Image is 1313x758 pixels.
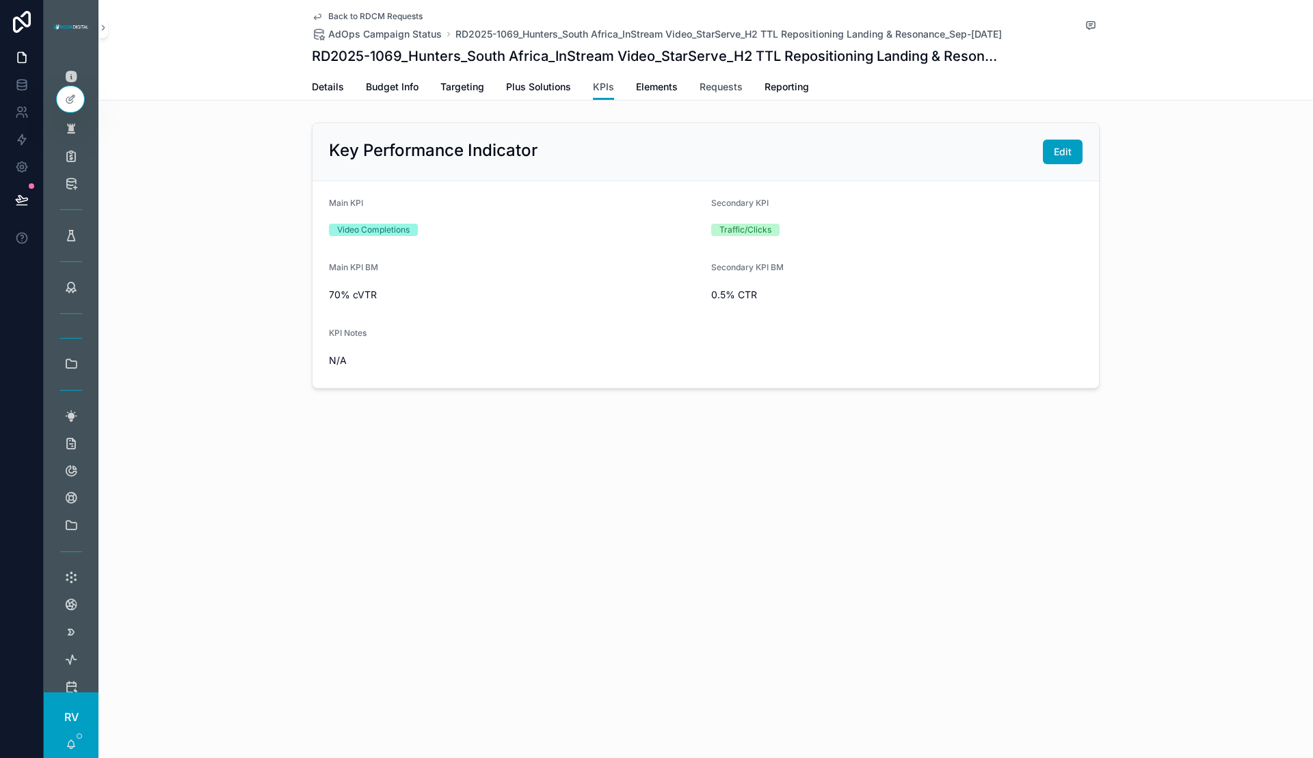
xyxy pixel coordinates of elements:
span: Reporting [765,80,809,94]
span: KPIs [593,80,614,94]
span: Back to RDCM Requests [328,11,423,22]
span: Edit [1054,145,1072,159]
h2: Key Performance Indicator [329,140,538,161]
span: 0.5% CTR [711,288,1083,302]
button: Edit [1043,140,1083,164]
a: KPIs [593,75,614,101]
span: Budget Info [366,80,419,94]
div: scrollable content [44,55,98,692]
h1: RD2025-1069_Hunters_South Africa_InStream Video_StarServe_H2 TTL Repositioning Landing & Resonanc... [312,47,997,66]
a: Details [312,75,344,102]
span: Targeting [440,80,484,94]
span: Plus Solutions [506,80,571,94]
span: AdOps Campaign Status [328,27,442,41]
span: Secondary KPI BM [711,262,784,272]
span: Secondary KPI [711,198,769,208]
a: RD2025-1069_Hunters_South Africa_InStream Video_StarServe_H2 TTL Repositioning Landing & Resonanc... [455,27,1002,41]
div: Video Completions [337,224,410,236]
span: 70% cVTR [329,288,700,302]
a: Plus Solutions [506,75,571,102]
span: Main KPI [329,198,363,208]
span: Details [312,80,344,94]
img: App logo [52,22,90,33]
a: Back to RDCM Requests [312,11,423,22]
span: KPI Notes [329,328,367,338]
span: RV [64,709,79,725]
span: Main KPI BM [329,262,378,272]
div: Traffic/Clicks [719,224,771,236]
a: Reporting [765,75,809,102]
a: AdOps Campaign Status [312,27,442,41]
a: Targeting [440,75,484,102]
span: Requests [700,80,743,94]
span: Elements [636,80,678,94]
span: N/A [329,354,1083,367]
a: Requests [700,75,743,102]
a: Elements [636,75,678,102]
a: Budget Info [366,75,419,102]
